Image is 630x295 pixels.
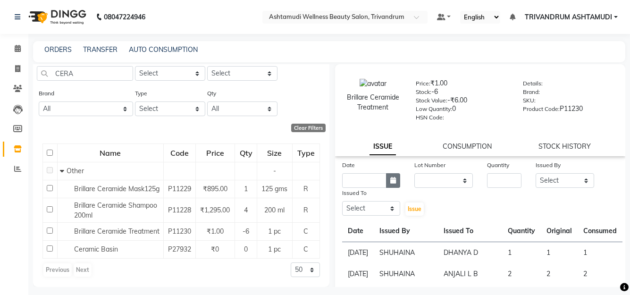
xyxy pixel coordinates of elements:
[203,185,227,193] span: ₹895.00
[523,104,616,117] div: P11230
[39,89,54,98] label: Brand
[416,95,509,109] div: -₹6.00
[135,89,147,98] label: Type
[502,263,541,285] td: 2
[293,144,319,161] div: Type
[502,242,541,264] td: 1
[342,189,367,197] label: Issued To
[268,245,281,253] span: 1 pc
[342,220,374,242] th: Date
[235,144,257,161] div: Qty
[443,142,492,151] a: CONSUMPTION
[374,242,438,264] td: SHUHAINA
[502,220,541,242] th: Quantity
[303,227,308,236] span: C
[405,202,424,216] button: Issue
[523,79,543,88] label: Details:
[414,161,445,169] label: Lot Number
[258,144,291,161] div: Size
[37,66,133,81] input: Search by product name or code
[416,79,430,88] label: Price:
[523,96,536,105] label: SKU:
[487,161,509,169] label: Quantity
[536,161,561,169] label: Issued By
[74,185,160,193] span: Brillare Ceramide Mask125g
[58,144,163,161] div: Name
[416,78,509,92] div: ₹1.00
[261,185,287,193] span: 125 gms
[243,227,249,236] span: -6
[244,185,248,193] span: 1
[207,89,216,98] label: Qty
[303,185,308,193] span: R
[303,206,308,214] span: R
[303,245,308,253] span: C
[523,105,560,113] label: Product Code:
[438,220,502,242] th: Issued To
[24,4,89,30] img: logo
[408,205,421,212] span: Issue
[578,242,622,264] td: 1
[268,227,281,236] span: 1 pc
[207,227,224,236] span: ₹1.00
[168,206,191,214] span: P11228
[578,263,622,285] td: 2
[416,87,509,100] div: -6
[44,45,72,54] a: ORDERS
[244,206,248,214] span: 4
[374,220,438,242] th: Issued By
[416,96,447,105] label: Stock Value:
[200,206,230,214] span: ₹1,295.00
[525,12,612,22] span: TRIVANDRUM ASHTAMUDI
[67,167,84,175] span: Other
[541,263,578,285] td: 2
[541,242,578,264] td: 1
[168,227,191,236] span: P11230
[291,124,326,132] div: Clear Filters
[264,206,285,214] span: 200 ml
[168,245,191,253] span: P27932
[416,105,452,113] label: Low Quantity:
[342,263,374,285] td: [DATE]
[211,245,219,253] span: ₹0
[273,167,276,175] span: -
[129,45,198,54] a: AUTO CONSUMPTION
[74,227,160,236] span: Brillare Ceramide Treatment
[60,167,67,175] span: Collapse Row
[74,201,157,219] span: Brillare Ceramide Shampoo 200ml
[370,138,396,155] a: ISSUE
[416,88,431,96] label: Stock:
[196,144,234,161] div: Price
[164,144,195,161] div: Code
[416,113,444,122] label: HSN Code:
[438,263,502,285] td: ANJALI L B
[541,220,578,242] th: Original
[344,93,402,112] div: Brillare Ceramide Treatment
[416,104,509,117] div: 0
[538,142,591,151] a: STOCK HISTORY
[374,263,438,285] td: SHUHAINA
[342,242,374,264] td: [DATE]
[168,185,191,193] span: P11229
[360,79,386,89] img: avatar
[438,242,502,264] td: DHANYA D
[74,245,118,253] span: Ceramic Basin
[342,161,355,169] label: Date
[523,88,540,96] label: Brand:
[83,45,118,54] a: TRANSFER
[244,245,248,253] span: 0
[104,4,145,30] b: 08047224946
[578,220,622,242] th: Consumed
